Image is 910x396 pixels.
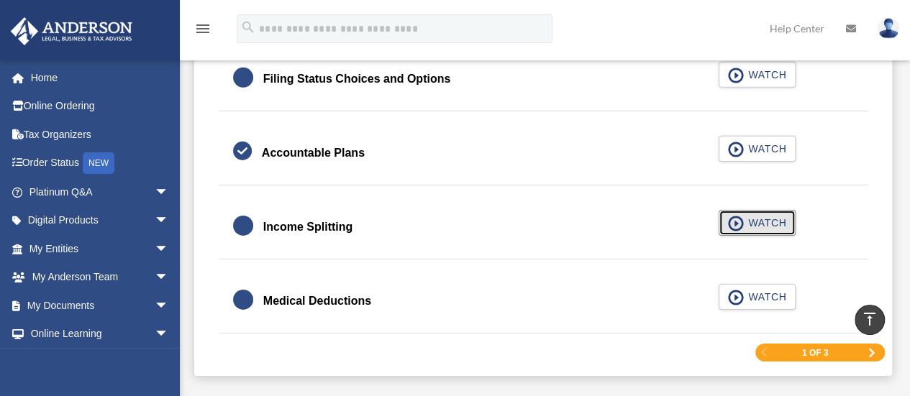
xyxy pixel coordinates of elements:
a: Order StatusNEW [10,149,191,178]
span: WATCH [744,68,786,82]
a: Medical Deductions WATCH [233,284,854,318]
span: arrow_drop_down [155,263,183,293]
span: arrow_drop_down [155,291,183,321]
div: NEW [83,152,114,174]
i: search [240,19,256,35]
a: vertical_align_top [855,305,885,335]
a: Home [10,63,191,92]
span: arrow_drop_down [155,320,183,349]
span: WATCH [744,142,786,156]
img: User Pic [878,18,899,39]
button: WATCH [719,284,796,310]
span: WATCH [744,216,786,230]
div: Accountable Plans [262,143,365,163]
img: Anderson Advisors Platinum Portal [6,17,137,45]
div: Medical Deductions [263,291,371,311]
a: menu [194,25,211,37]
div: Filing Status Choices and Options [263,69,450,89]
a: Accountable Plans WATCH [233,136,854,170]
a: Platinum Q&Aarrow_drop_down [10,178,191,206]
button: WATCH [719,62,796,88]
span: arrow_drop_down [155,178,183,207]
button: WATCH [719,136,796,162]
span: arrow_drop_down [155,206,183,236]
button: WATCH [719,210,796,236]
i: menu [194,20,211,37]
i: vertical_align_top [861,310,878,328]
a: Tax Organizers [10,120,191,149]
div: Income Splitting [263,217,352,237]
a: My Anderson Teamarrow_drop_down [10,263,191,292]
a: Digital Productsarrow_drop_down [10,206,191,235]
a: Online Learningarrow_drop_down [10,320,191,349]
span: arrow_drop_down [155,234,183,264]
a: Online Ordering [10,92,191,121]
span: WATCH [744,290,786,304]
a: Income Splitting WATCH [233,210,854,244]
a: Filing Status Choices and Options WATCH [233,62,854,96]
a: My Entitiesarrow_drop_down [10,234,191,263]
a: My Documentsarrow_drop_down [10,291,191,320]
